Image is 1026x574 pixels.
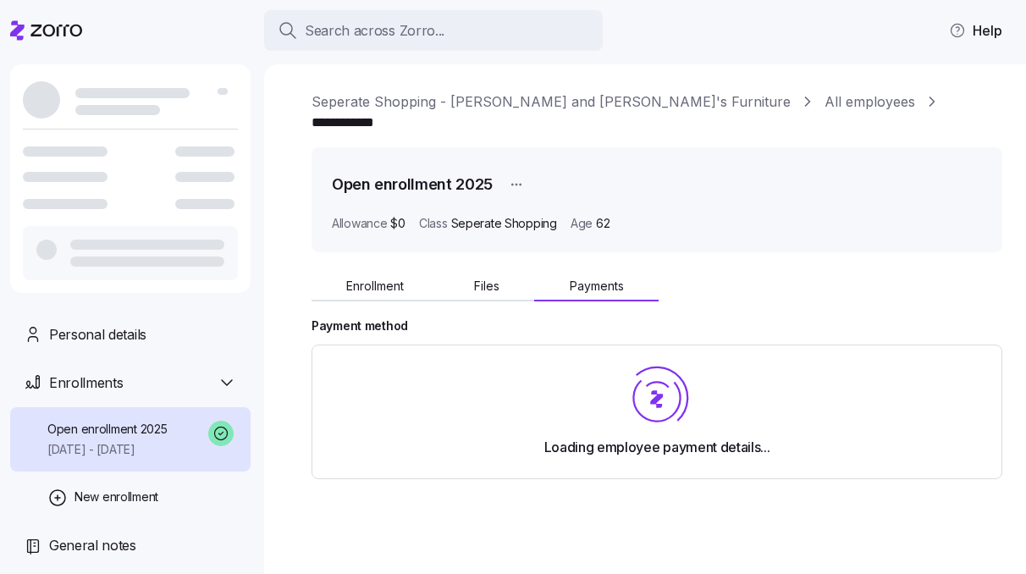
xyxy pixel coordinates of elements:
span: Payments [570,280,624,292]
span: Help [949,20,1002,41]
span: Open enrollment 2025 [47,421,167,438]
span: [DATE] - [DATE] [47,441,167,458]
span: General notes [49,535,136,556]
h1: Open enrollment 2025 [332,174,493,195]
span: Loading employee payment details... [544,437,770,458]
button: Help [935,14,1016,47]
span: New enrollment [74,488,158,505]
span: 62 [596,215,610,232]
span: Files [474,280,499,292]
span: $0 [390,215,405,232]
h2: Payment method [312,318,1002,334]
span: Search across Zorro... [305,20,444,41]
span: Enrollments [49,373,123,394]
a: All employees [825,91,915,113]
span: Age [571,215,593,232]
a: Seperate Shopping - [PERSON_NAME] and [PERSON_NAME]'s Furniture [312,91,791,113]
span: Class [419,215,448,232]
span: Allowance [332,215,387,232]
button: Search across Zorro... [264,10,603,51]
span: Seperate Shopping [451,215,557,232]
span: Enrollment [346,280,404,292]
span: Personal details [49,324,146,345]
